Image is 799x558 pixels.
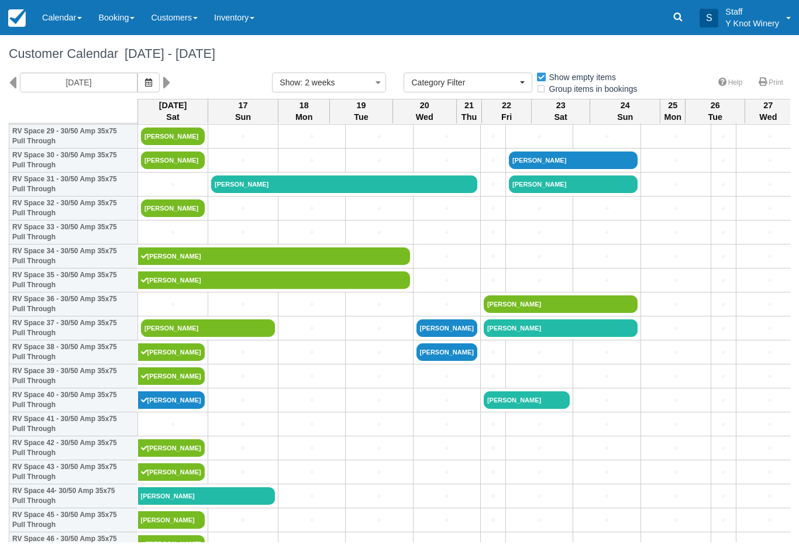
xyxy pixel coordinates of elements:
[278,99,330,123] th: 18 Mon
[644,346,708,359] a: +
[484,274,502,287] a: +
[509,346,570,359] a: +
[9,532,138,556] th: RV Space 46 - 30/50 Amp 35x75 Pull Through
[211,370,275,383] a: +
[714,538,733,550] a: +
[484,418,502,430] a: +
[484,538,502,550] a: +
[416,466,477,478] a: +
[576,514,637,526] a: +
[484,154,502,167] a: +
[141,128,205,145] a: [PERSON_NAME]
[9,484,138,508] th: RV Space 44- 30/50 Amp 35x75 Pull Through
[509,151,638,169] a: [PERSON_NAME]
[484,319,638,337] a: [PERSON_NAME]
[576,202,637,215] a: +
[211,298,275,311] a: +
[141,319,275,337] a: [PERSON_NAME]
[484,391,570,409] a: [PERSON_NAME]
[576,442,637,454] a: +
[9,197,138,221] th: RV Space 32 - 30/50 Amp 35x75 Pull Through
[416,514,477,526] a: +
[211,202,275,215] a: +
[211,130,275,143] a: +
[9,268,138,292] th: RV Space 35 - 30/50 Amp 35x75 Pull Through
[138,99,208,123] th: [DATE] Sat
[725,6,779,18] p: Staff
[141,199,205,217] a: [PERSON_NAME]
[644,322,708,335] a: +
[208,99,278,123] th: 17 Sun
[9,149,138,173] th: RV Space 30 - 30/50 Amp 35x75 Pull Through
[9,436,138,460] th: RV Space 42 - 30/50 Amp 35x75 Pull Through
[281,154,342,167] a: +
[714,490,733,502] a: +
[484,226,502,239] a: +
[211,346,275,359] a: +
[138,271,410,289] a: [PERSON_NAME]
[141,178,205,191] a: +
[714,154,733,167] a: +
[482,99,532,123] th: 22 Fri
[644,298,708,311] a: +
[416,490,477,502] a: +
[714,202,733,215] a: +
[138,511,205,529] a: [PERSON_NAME]
[509,130,570,143] a: +
[509,442,570,454] a: +
[138,343,205,361] a: [PERSON_NAME]
[644,394,708,407] a: +
[576,394,637,407] a: +
[714,346,733,359] a: +
[416,370,477,383] a: +
[281,298,342,311] a: +
[509,538,570,550] a: +
[349,514,409,526] a: +
[644,418,708,430] a: +
[660,99,686,123] th: 25 Mon
[138,487,275,505] a: [PERSON_NAME]
[644,130,708,143] a: +
[349,322,409,335] a: +
[509,370,570,383] a: +
[416,202,477,215] a: +
[281,226,342,239] a: +
[9,125,138,149] th: RV Space 29 - 30/50 Amp 35x75 Pull Through
[8,9,26,27] img: checkfront-main-nav-mini-logo.png
[404,73,532,92] button: Category Filter
[349,226,409,239] a: +
[416,226,477,239] a: +
[484,346,502,359] a: +
[644,442,708,454] a: +
[9,173,138,197] th: RV Space 31 - 30/50 Amp 35x75 Pull Through
[349,418,409,430] a: +
[349,466,409,478] a: +
[416,343,477,361] a: [PERSON_NAME]
[484,178,502,191] a: +
[9,508,138,532] th: RV Space 45 - 30/50 Amp 35x75 Pull Through
[9,244,138,268] th: RV Space 34 - 30/50 Amp 35x75 Pull Through
[484,514,502,526] a: +
[509,466,570,478] a: +
[211,175,477,193] a: [PERSON_NAME]
[576,490,637,502] a: +
[416,154,477,167] a: +
[416,418,477,430] a: +
[138,247,410,265] a: [PERSON_NAME]
[484,370,502,383] a: +
[281,466,342,478] a: +
[349,298,409,311] a: +
[9,292,138,316] th: RV Space 36 - 30/50 Amp 35x75 Pull Through
[416,319,477,337] a: [PERSON_NAME]
[349,370,409,383] a: +
[576,538,637,550] a: +
[281,130,342,143] a: +
[138,535,205,553] a: [PERSON_NAME]
[576,418,637,430] a: +
[211,514,275,526] a: +
[9,412,138,436] th: RV Space 41 - 30/50 Amp 35x75 Pull Through
[644,250,708,263] a: +
[211,394,275,407] a: +
[644,538,708,550] a: +
[349,346,409,359] a: +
